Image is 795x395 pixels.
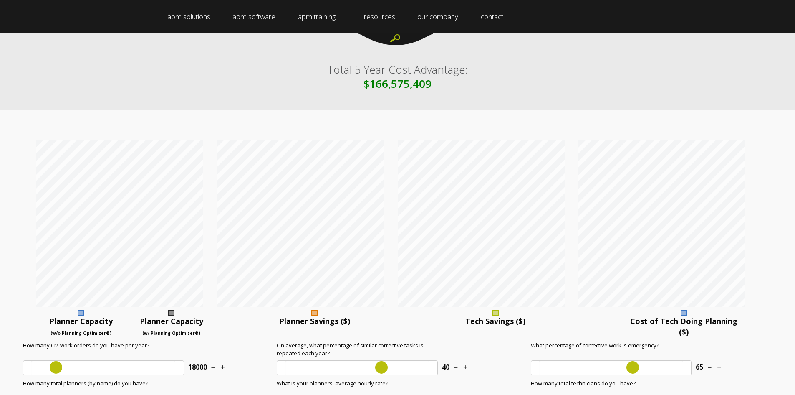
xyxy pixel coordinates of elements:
[36,310,126,337] div: The number of work orders that a planner can complete in a year without using Planning Optimizer®.
[142,330,200,336] span: (w/ Planning Optimizer®)
[13,63,782,97] h1: Total 5 Year Cost Advantage:
[13,77,782,91] div: $166,575,409
[623,310,744,337] div: Money lost due to technicians having to plan their own jobs. This planning takes away from their ...
[50,330,111,336] span: (w/o Planning Optimizer®)
[692,362,703,372] label: 65
[531,341,692,358] label: What percentage of corrective work is emergency?
[438,362,449,372] label: 40
[184,362,207,372] label: 18000
[277,341,438,358] label: On average, what percentage of similar corrective tasks is repeated each year?
[262,310,367,327] div: Money saved due to planner efficiency gains when using Planning Optimizer® planning software. Thi...
[23,341,184,358] label: How many CM work orders do you have per year?
[126,310,217,337] div: The number of work orders that a planner can complete in a year when using Planning Optimizer®.
[443,310,548,327] div: Money saved due to tech efficiency gains when using Planning Optimizer® planning software. This i...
